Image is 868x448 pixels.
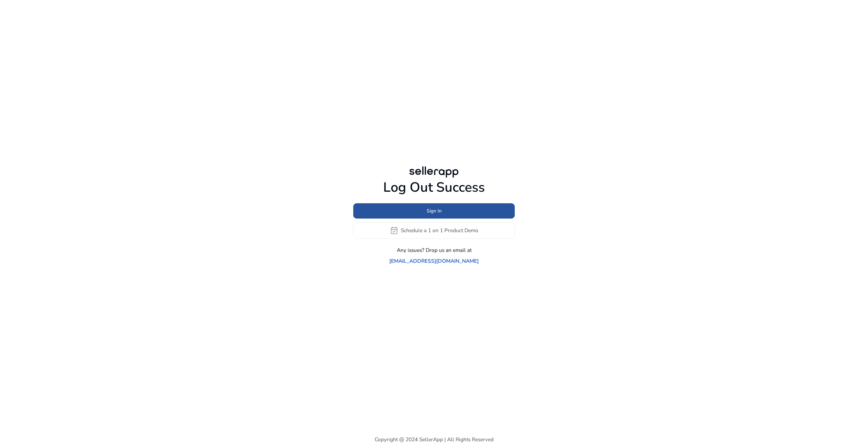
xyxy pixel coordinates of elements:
span: event_available [390,226,398,235]
button: event_availableSchedule a 1 on 1 Product Demo [353,222,515,239]
a: [EMAIL_ADDRESS][DOMAIN_NAME] [389,257,479,265]
h1: Log Out Success [353,179,515,196]
span: Sign In [427,207,442,214]
button: Sign In [353,203,515,219]
p: Any issues? Drop us an email at [397,246,472,254]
